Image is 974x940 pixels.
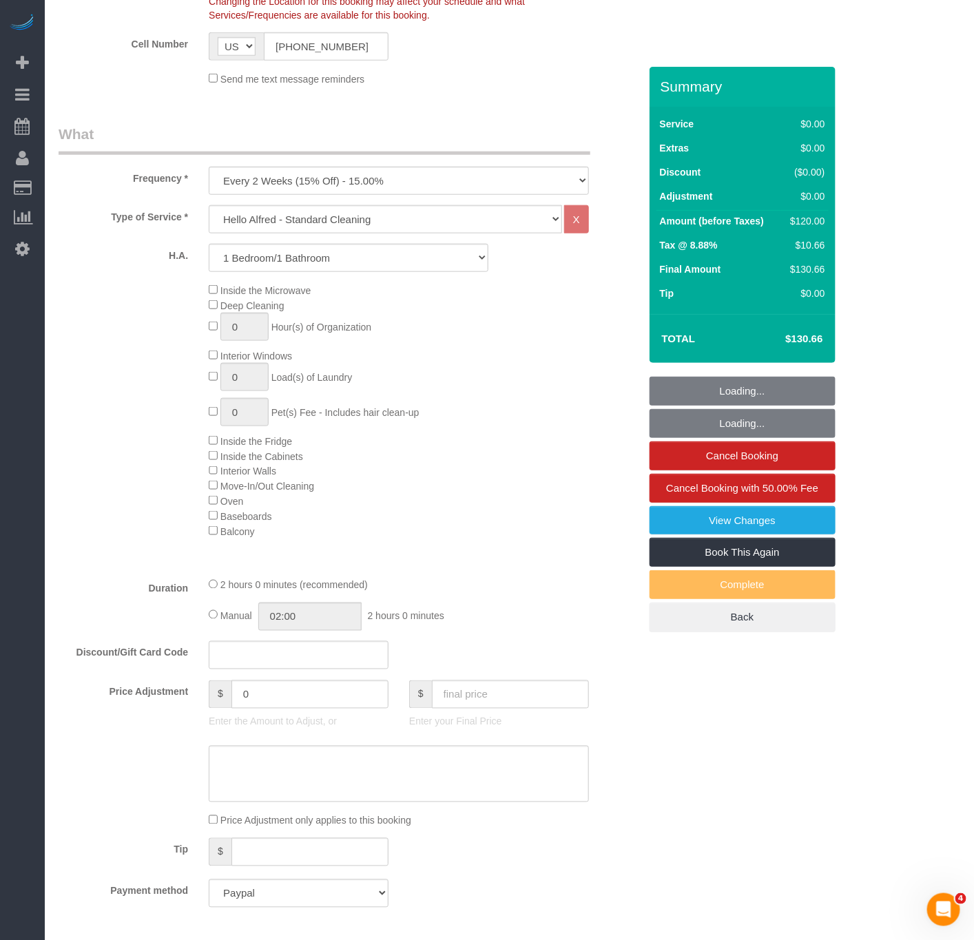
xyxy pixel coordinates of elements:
[650,603,836,631] a: Back
[220,815,411,826] span: Price Adjustment only applies to this booking
[650,441,836,470] a: Cancel Booking
[220,496,243,507] span: Oven
[785,165,825,179] div: ($0.00)
[650,538,836,567] a: Book This Again
[220,580,368,591] span: 2 hours 0 minutes (recommended)
[955,893,966,904] span: 4
[785,117,825,131] div: $0.00
[59,124,590,155] legend: What
[660,165,701,179] label: Discount
[209,680,231,709] span: $
[660,189,713,203] label: Adjustment
[409,715,589,729] p: Enter your Final Price
[220,526,255,537] span: Balcony
[660,214,764,228] label: Amount (before Taxes)
[660,238,718,252] label: Tax @ 8.88%
[785,238,825,252] div: $10.66
[662,333,696,344] strong: Total
[432,680,589,709] input: final price
[48,577,198,596] label: Duration
[785,214,825,228] div: $120.00
[48,838,198,857] label: Tip
[220,285,311,296] span: Inside the Microwave
[8,14,36,33] img: Automaid Logo
[650,506,836,535] a: View Changes
[368,610,444,621] span: 2 hours 0 minutes
[220,466,276,477] span: Interior Walls
[48,641,198,660] label: Discount/Gift Card Code
[220,610,252,621] span: Manual
[660,141,690,155] label: Extras
[48,680,198,699] label: Price Adjustment
[48,244,198,262] label: H.A.
[220,351,292,362] span: Interior Windows
[48,32,198,51] label: Cell Number
[660,262,721,276] label: Final Amount
[220,436,292,447] span: Inside the Fridge
[48,167,198,185] label: Frequency *
[220,300,284,311] span: Deep Cleaning
[660,286,674,300] label: Tip
[264,32,388,61] input: Cell Number
[409,680,432,709] span: $
[661,79,829,94] h3: Summary
[785,189,825,203] div: $0.00
[785,141,825,155] div: $0.00
[744,333,822,345] h4: $130.66
[785,286,825,300] div: $0.00
[48,879,198,898] label: Payment method
[271,407,419,418] span: Pet(s) Fee - Includes hair clean-up
[220,451,303,462] span: Inside the Cabinets
[785,262,825,276] div: $130.66
[209,838,231,866] span: $
[271,322,372,333] span: Hour(s) of Organization
[220,511,272,522] span: Baseboards
[220,74,364,85] span: Send me text message reminders
[271,372,353,383] span: Load(s) of Laundry
[650,474,836,503] a: Cancel Booking with 50.00% Fee
[220,481,314,492] span: Move-In/Out Cleaning
[660,117,694,131] label: Service
[666,482,818,494] span: Cancel Booking with 50.00% Fee
[209,715,388,729] p: Enter the Amount to Adjust, or
[927,893,960,926] iframe: Intercom live chat
[48,205,198,224] label: Type of Service *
